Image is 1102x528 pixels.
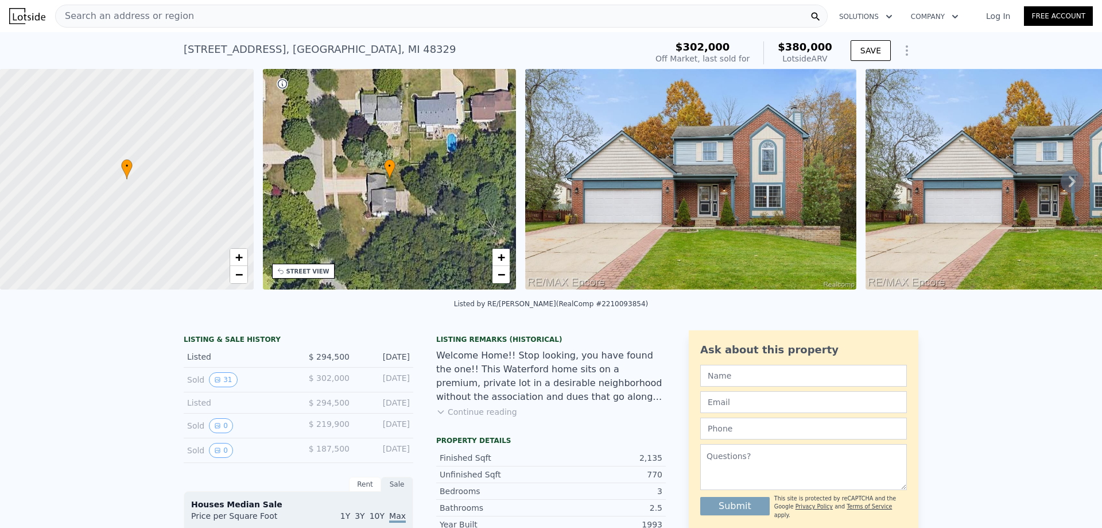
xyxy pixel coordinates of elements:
[551,452,662,464] div: 2,135
[676,41,730,53] span: $302,000
[355,511,364,521] span: 3Y
[340,511,350,521] span: 1Y
[895,39,918,62] button: Show Options
[436,349,666,404] div: Welcome Home!! Stop looking, you have found the one!! This Waterford home sits on a premium, priv...
[384,159,395,179] div: •
[235,267,242,282] span: −
[187,418,289,433] div: Sold
[830,6,902,27] button: Solutions
[235,250,242,264] span: +
[187,443,289,458] div: Sold
[551,469,662,480] div: 770
[9,8,45,24] img: Lotside
[1024,6,1093,26] a: Free Account
[972,10,1024,22] a: Log In
[440,502,551,514] div: Bathrooms
[184,335,413,346] div: LISTING & SALE HISTORY
[309,352,350,361] span: $ 294,500
[184,41,456,57] div: [STREET_ADDRESS] , [GEOGRAPHIC_DATA] , MI 48329
[230,249,247,266] a: Zoom in
[359,443,410,458] div: [DATE]
[187,372,289,387] div: Sold
[551,502,662,514] div: 2.5
[121,161,133,171] span: •
[525,69,856,290] img: Sale: 139824691 Parcel: 57942255
[440,485,551,497] div: Bedrooms
[209,372,237,387] button: View historical data
[778,41,832,53] span: $380,000
[436,406,517,418] button: Continue reading
[209,418,233,433] button: View historical data
[700,365,907,387] input: Name
[121,159,133,179] div: •
[436,335,666,344] div: Listing Remarks (Historical)
[700,391,907,413] input: Email
[778,53,832,64] div: Lotside ARV
[700,342,907,358] div: Ask about this property
[209,443,233,458] button: View historical data
[309,444,350,453] span: $ 187,500
[847,503,892,510] a: Terms of Service
[436,436,666,445] div: Property details
[454,300,648,308] div: Listed by RE/[PERSON_NAME] (RealComp #2210093854)
[359,351,410,363] div: [DATE]
[902,6,968,27] button: Company
[851,40,891,61] button: SAVE
[349,477,381,492] div: Rent
[492,266,510,283] a: Zoom out
[498,250,505,264] span: +
[309,398,350,407] span: $ 294,500
[796,503,833,510] a: Privacy Policy
[359,397,410,408] div: [DATE]
[551,485,662,497] div: 3
[187,397,289,408] div: Listed
[359,418,410,433] div: [DATE]
[370,511,385,521] span: 10Y
[286,267,329,276] div: STREET VIEW
[440,452,551,464] div: Finished Sqft
[230,266,247,283] a: Zoom out
[700,418,907,440] input: Phone
[655,53,750,64] div: Off Market, last sold for
[187,351,289,363] div: Listed
[389,511,406,523] span: Max
[381,477,413,492] div: Sale
[359,372,410,387] div: [DATE]
[56,9,194,23] span: Search an address or region
[700,497,770,515] button: Submit
[309,373,350,383] span: $ 302,000
[492,249,510,266] a: Zoom in
[498,267,505,282] span: −
[384,161,395,171] span: •
[774,495,907,519] div: This site is protected by reCAPTCHA and the Google and apply.
[191,499,406,510] div: Houses Median Sale
[440,469,551,480] div: Unfinished Sqft
[309,419,350,429] span: $ 219,900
